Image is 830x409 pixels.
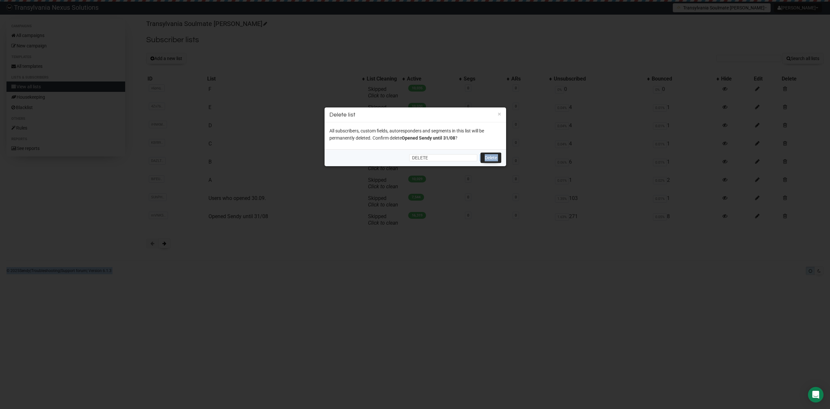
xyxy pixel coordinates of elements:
button: × [498,111,501,117]
span: Opened Sendy until 31/08 [402,135,455,141]
input: Type the word DELETE [409,154,477,161]
h3: Delete list [329,110,501,119]
div: Open Intercom Messenger [808,387,824,403]
p: All subscribers, custom fields, autoresponders and segments in this list will be permanently dele... [329,127,501,142]
a: Delete [480,153,501,163]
